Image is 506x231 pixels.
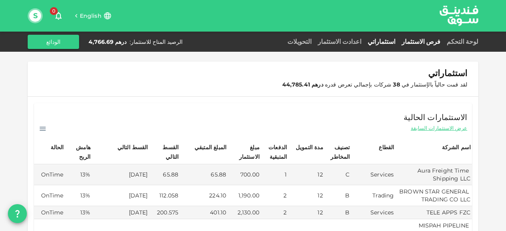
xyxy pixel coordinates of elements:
div: القطاع [374,143,394,152]
a: فرص الاستثمار [398,38,444,45]
td: 12 [288,164,325,185]
div: المبلغ المتبقي [194,143,227,152]
td: TELE APPS FZC [395,206,472,219]
td: 1 [261,164,288,185]
div: الدفعات المتبقية [262,143,287,162]
td: OnTime [34,185,65,206]
div: مدة التمويل [296,143,323,152]
td: 2,130.00 [228,206,261,219]
td: 112.058 [149,185,180,206]
td: 200.575 [149,206,180,219]
td: Aura Freight Time Shipping LLC [395,164,472,185]
span: 0 [50,7,58,15]
span: الاستثمارات الحالية [404,111,467,124]
strong: درهم 44,785.41 [282,81,323,88]
td: 13% [65,206,92,219]
div: القسط التالي [117,143,148,152]
a: استثماراتي [364,38,398,45]
div: هامش الربح [66,143,91,162]
span: لقد قمت حالياً بالإستثمار في شركات بإجمالي تعرض قدره [282,81,467,88]
div: القسط التالي [151,143,179,162]
td: B [325,206,351,219]
div: اسم الشركة [442,143,471,152]
td: 1,190.00 [228,185,261,206]
td: BROWN STAR GENERAL TRADING CO LLC [395,185,472,206]
button: S [29,10,41,22]
td: 700.00 [228,164,261,185]
div: تصنيف المخاطر [326,143,350,162]
div: الرصيد المتاح للاستثمار : [130,38,183,46]
td: [DATE] [92,164,149,185]
td: OnTime [34,206,65,219]
button: الودائع [28,35,79,49]
img: logo [429,0,489,31]
div: الحالة [44,143,64,152]
strong: 38 [393,81,400,88]
div: درهم 4,766.69 [89,38,126,46]
td: 12 [288,206,325,219]
span: استثماراتي [428,68,467,79]
td: 2 [261,206,288,219]
td: [DATE] [92,206,149,219]
td: 2 [261,185,288,206]
div: مبلغ الاستثمار [229,143,260,162]
td: 12 [288,185,325,206]
a: التحويلات [284,38,315,45]
td: OnTime [34,164,65,185]
td: 65.88 [180,164,228,185]
button: 0 [51,8,66,24]
a: لوحة التحكم [444,38,478,45]
span: عرض الاستثمارات السابقة [411,124,467,132]
td: 13% [65,164,92,185]
td: Services [351,206,395,219]
td: Services [351,164,395,185]
a: logo [440,0,478,31]
td: 401.10 [180,206,228,219]
td: 224.10 [180,185,228,206]
td: C [325,164,351,185]
span: English [80,12,102,19]
button: question [8,204,27,223]
a: اعدادت الاستثمار [315,38,364,45]
td: [DATE] [92,185,149,206]
td: 13% [65,185,92,206]
td: Trading [351,185,395,206]
td: 65.88 [149,164,180,185]
td: B [325,185,351,206]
